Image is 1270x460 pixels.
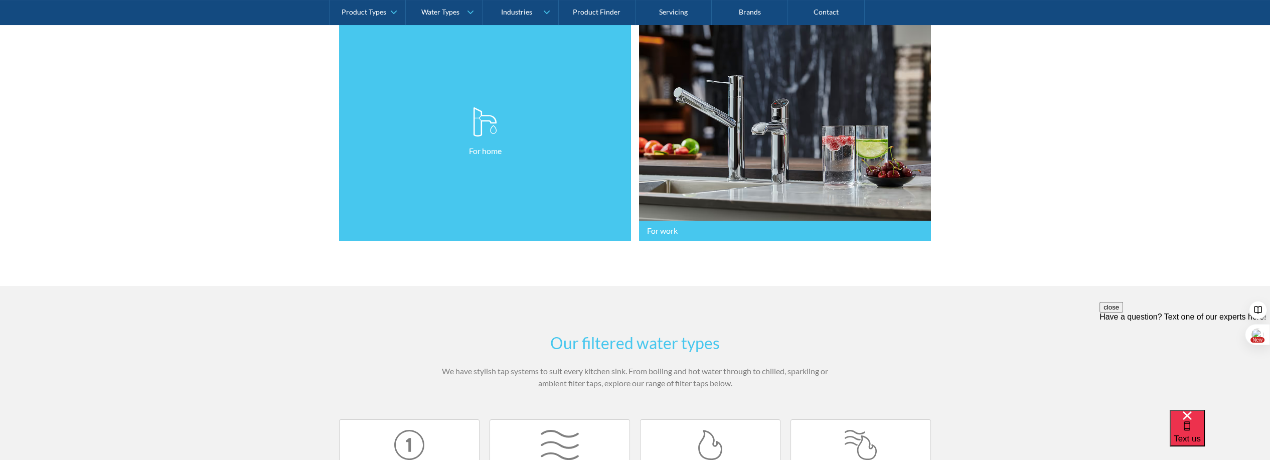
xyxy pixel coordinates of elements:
[1099,302,1270,422] iframe: podium webchat widget prompt
[342,8,386,17] div: Product Types
[439,365,831,389] p: We have stylish tap systems to suit every kitchen sink. From boiling and hot water through to chi...
[421,8,459,17] div: Water Types
[501,8,532,17] div: Industries
[339,23,631,241] a: For home
[439,331,831,355] h2: Our filtered water types
[468,145,501,157] p: For home
[1170,410,1270,460] iframe: podium webchat widget bubble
